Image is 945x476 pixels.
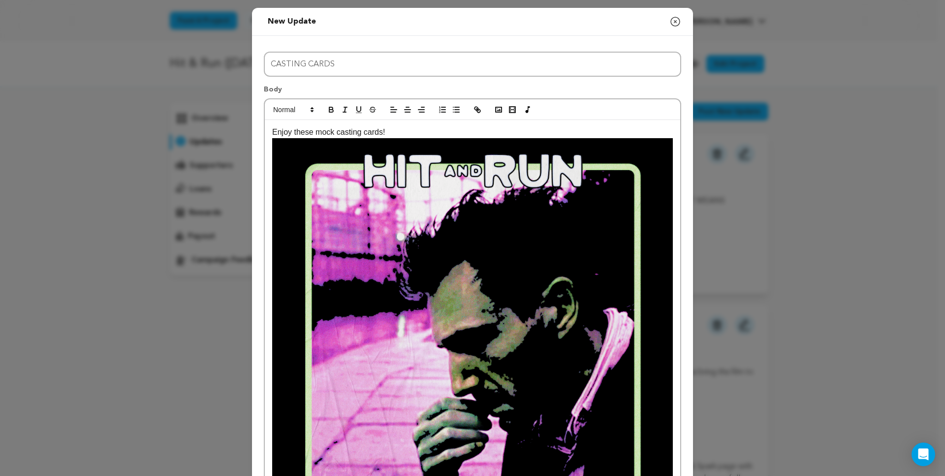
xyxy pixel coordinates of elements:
[272,126,673,139] p: Enjoy these mock casting cards!
[264,85,681,98] p: Body
[912,443,935,466] div: Open Intercom Messenger
[264,52,681,77] input: Title
[268,18,316,26] span: New update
